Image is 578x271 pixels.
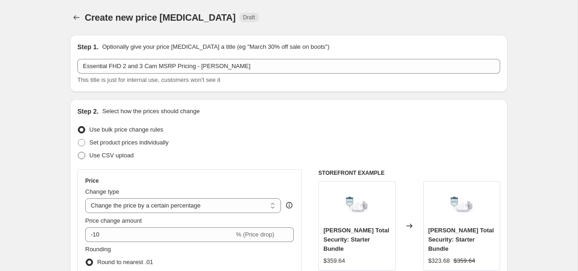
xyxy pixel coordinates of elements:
h2: Step 2. [77,107,99,116]
h2: Step 1. [77,42,99,52]
span: Round to nearest .01 [97,259,153,265]
h6: STOREFRONT EXAMPLE [318,169,500,177]
p: Optionally give your price [MEDICAL_DATA] a title (eg "March 30% off sale on boots") [102,42,329,52]
input: -15 [85,227,234,242]
img: ats-starter-bundle_80x.png [339,186,375,223]
h3: Price [85,177,99,185]
span: Price change amount [85,217,142,224]
span: [PERSON_NAME] Total Security: Starter Bundle [323,227,389,252]
img: ats-starter-bundle_80x.png [443,186,480,223]
input: 30% off holiday sale [77,59,500,74]
span: Draft [243,14,255,21]
strike: $359.64 [454,256,475,265]
div: $323.68 [428,256,450,265]
span: Rounding [85,246,111,253]
span: This title is just for internal use, customers won't see it [77,76,220,83]
span: % (Price drop) [236,231,274,238]
span: Create new price [MEDICAL_DATA] [85,12,236,23]
span: Set product prices individually [89,139,169,146]
div: help [285,201,294,210]
button: Price change jobs [70,11,83,24]
div: $359.64 [323,256,345,265]
span: Use CSV upload [89,152,134,159]
span: [PERSON_NAME] Total Security: Starter Bundle [428,227,494,252]
p: Select how the prices should change [102,107,200,116]
span: Change type [85,188,119,195]
span: Use bulk price change rules [89,126,163,133]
